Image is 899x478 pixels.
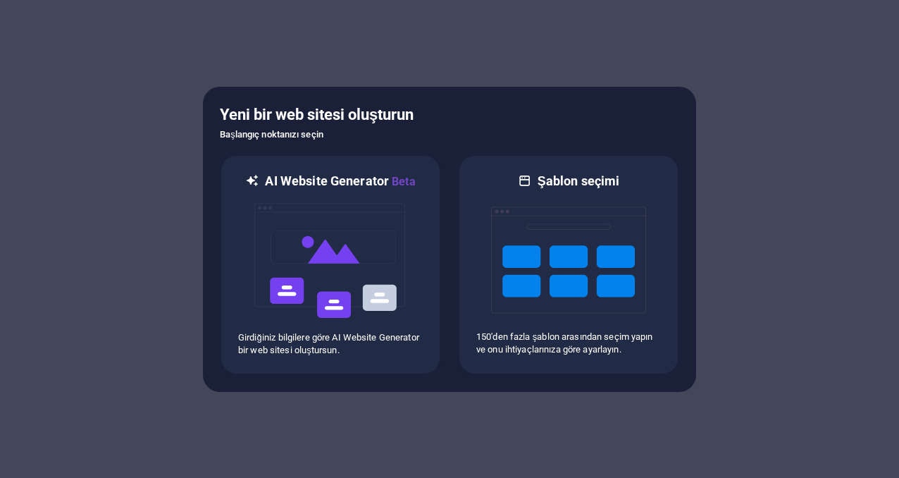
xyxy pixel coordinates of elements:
[220,126,679,143] h6: Başlangıç noktanızı seçin
[389,175,416,188] span: Beta
[253,190,408,331] img: ai
[265,173,415,190] h6: AI Website Generator
[220,104,679,126] h5: Yeni bir web sitesi oluşturun
[238,331,423,357] p: Girdiğiniz bilgilere göre AI Website Generator bir web sitesi oluştursun.
[220,154,441,375] div: AI Website GeneratorBetaaiGirdiğiniz bilgilere göre AI Website Generator bir web sitesi oluştursun.
[476,331,661,356] p: 150'den fazla şablon arasından seçim yapın ve onu ihtiyaçlarınıza göre ayarlayın.
[458,154,679,375] div: Şablon seçimi150'den fazla şablon arasından seçim yapın ve onu ihtiyaçlarınıza göre ayarlayın.
[538,173,620,190] h6: Şablon seçimi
